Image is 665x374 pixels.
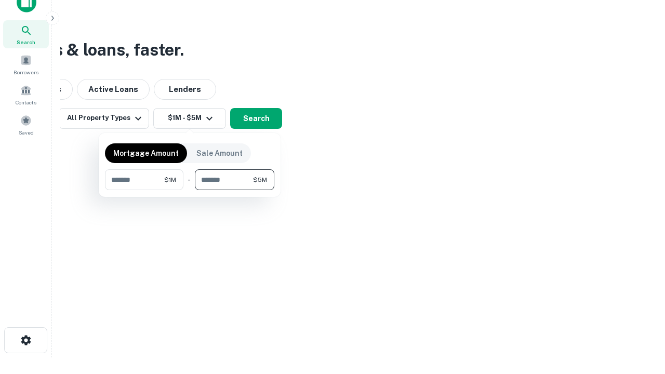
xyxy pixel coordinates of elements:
[196,148,243,159] p: Sale Amount
[164,175,176,184] span: $1M
[613,291,665,341] iframe: Chat Widget
[113,148,179,159] p: Mortgage Amount
[188,169,191,190] div: -
[253,175,267,184] span: $5M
